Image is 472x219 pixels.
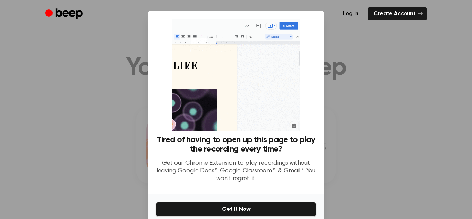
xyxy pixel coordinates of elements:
[156,135,316,154] h3: Tired of having to open up this page to play the recording every time?
[337,7,364,20] a: Log in
[368,7,427,20] a: Create Account
[156,159,316,183] p: Get our Chrome Extension to play recordings without leaving Google Docs™, Google Classroom™, & Gm...
[172,19,300,131] img: Beep extension in action
[45,7,84,21] a: Beep
[156,202,316,217] button: Get It Now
